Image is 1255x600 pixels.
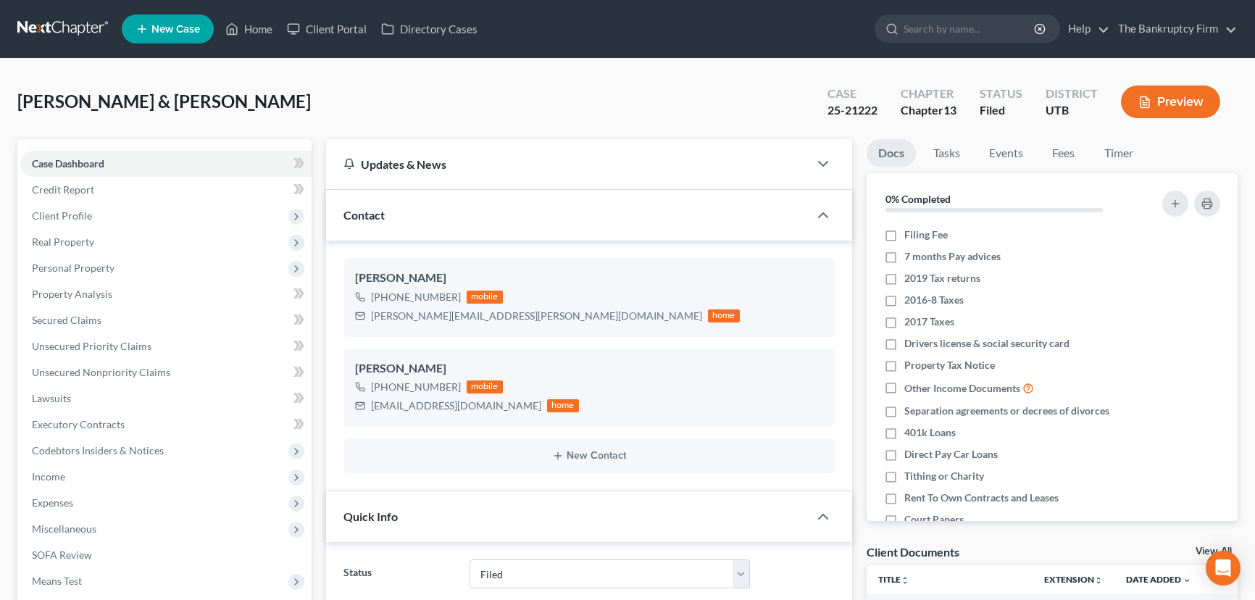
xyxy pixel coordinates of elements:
span: Secured Claims [32,314,101,326]
a: Client Portal [280,16,374,42]
a: Date Added expand_more [1126,574,1191,585]
span: Credit Report [32,183,94,196]
span: Expenses [32,496,73,509]
div: home [708,309,740,322]
span: Unsecured Priority Claims [32,340,151,352]
div: Open Intercom Messenger [1206,551,1241,586]
span: Property Tax Notice [904,358,995,372]
a: Events [977,139,1035,167]
div: [PERSON_NAME] [355,360,823,378]
span: Client Profile [32,209,92,222]
span: 2019 Tax returns [904,271,980,286]
span: [PHONE_NUMBER] [371,380,461,393]
span: Means Test [32,575,82,587]
div: mobile [467,291,503,304]
span: Codebtors Insiders & Notices [32,444,164,457]
span: Unsecured Nonpriority Claims [32,366,170,378]
div: Client Documents [867,544,959,559]
a: Home [218,16,280,42]
span: Miscellaneous [32,522,96,535]
span: New Case [151,24,200,35]
span: Property Analysis [32,288,112,300]
span: Filing Fee [904,228,948,242]
div: District [1046,86,1098,102]
div: 25-21222 [827,102,877,119]
a: Lawsuits [20,386,312,412]
span: Income [32,470,65,483]
span: 2016-8 Taxes [904,293,964,307]
a: Tasks [922,139,972,167]
div: [PERSON_NAME] [355,270,823,287]
a: Timer [1093,139,1145,167]
span: Court Papers [904,512,964,527]
a: The Bankruptcy Firm [1111,16,1237,42]
div: Updates & News [343,157,791,172]
a: Titleunfold_more [878,574,909,585]
span: Other Income Documents [904,381,1020,396]
strong: 0% Completed [885,193,951,205]
a: Unsecured Nonpriority Claims [20,359,312,386]
span: 13 [943,103,956,117]
div: home [547,399,579,412]
span: SOFA Review [32,549,92,561]
span: Case Dashboard [32,157,104,170]
i: unfold_more [1094,576,1103,585]
div: [PERSON_NAME][EMAIL_ADDRESS][PERSON_NAME][DOMAIN_NAME] [371,309,702,323]
a: Secured Claims [20,307,312,333]
a: Directory Cases [374,16,485,42]
label: Status [336,559,462,588]
div: Case [827,86,877,102]
div: Status [980,86,1022,102]
i: expand_more [1183,576,1191,585]
button: New Contact [355,450,823,462]
a: Property Analysis [20,281,312,307]
div: UTB [1046,102,1098,119]
span: [PERSON_NAME] & [PERSON_NAME] [17,91,311,112]
a: Extensionunfold_more [1044,574,1103,585]
span: Executory Contracts [32,418,125,430]
span: Drivers license & social security card [904,336,1070,351]
input: Search by name... [904,15,1036,42]
span: Quick Info [343,509,398,523]
a: SOFA Review [20,542,312,568]
div: Filed [980,102,1022,119]
span: [PHONE_NUMBER] [371,291,461,303]
div: [EMAIL_ADDRESS][DOMAIN_NAME] [371,399,541,413]
a: Unsecured Priority Claims [20,333,312,359]
div: Chapter [901,102,956,119]
a: Credit Report [20,177,312,203]
span: 7 months Pay advices [904,249,1001,264]
span: Direct Pay Car Loans [904,447,998,462]
span: 2017 Taxes [904,314,954,329]
a: Executory Contracts [20,412,312,438]
span: Contact [343,208,385,222]
span: Rent To Own Contracts and Leases [904,491,1059,505]
a: Fees [1041,139,1087,167]
a: Docs [867,139,916,167]
a: Case Dashboard [20,151,312,177]
span: Tithing or Charity [904,469,984,483]
div: mobile [467,380,503,393]
span: Real Property [32,236,94,248]
div: Chapter [901,86,956,102]
span: Separation agreements or decrees of divorces [904,404,1109,418]
a: Help [1061,16,1109,42]
span: Lawsuits [32,392,71,404]
span: Personal Property [32,262,114,274]
span: 401k Loans [904,425,956,440]
i: unfold_more [901,576,909,585]
button: Preview [1121,86,1220,118]
a: View All [1196,546,1232,557]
